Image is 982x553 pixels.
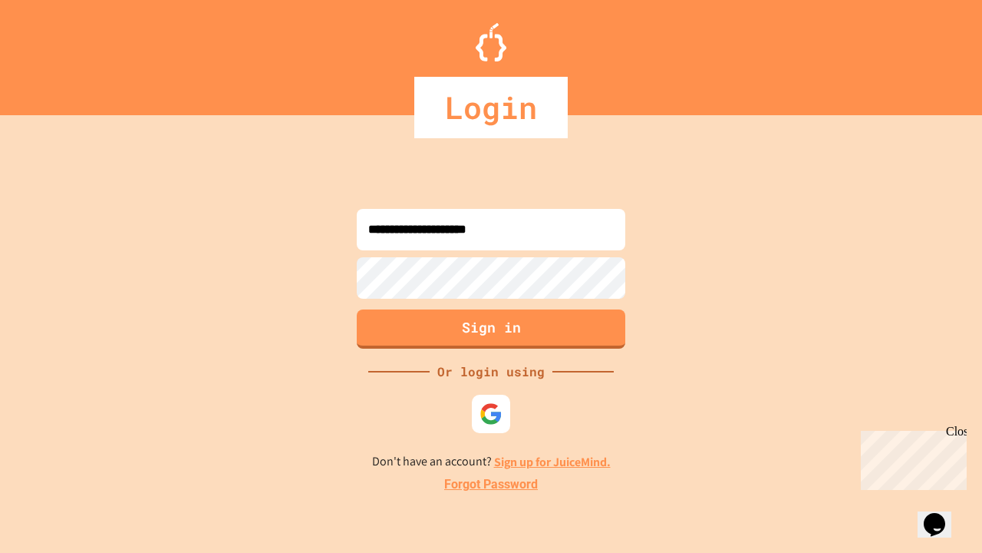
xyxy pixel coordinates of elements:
button: Sign in [357,310,625,349]
div: Or login using [430,363,552,381]
img: google-icon.svg [479,402,503,426]
iframe: chat widget [918,492,967,538]
a: Sign up for JuiceMind. [494,454,611,470]
iframe: chat widget [855,425,967,490]
a: Forgot Password [444,475,538,494]
div: Login [414,77,568,138]
p: Don't have an account? [372,452,611,472]
div: Chat with us now!Close [6,6,106,98]
img: Logo.svg [476,23,506,61]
